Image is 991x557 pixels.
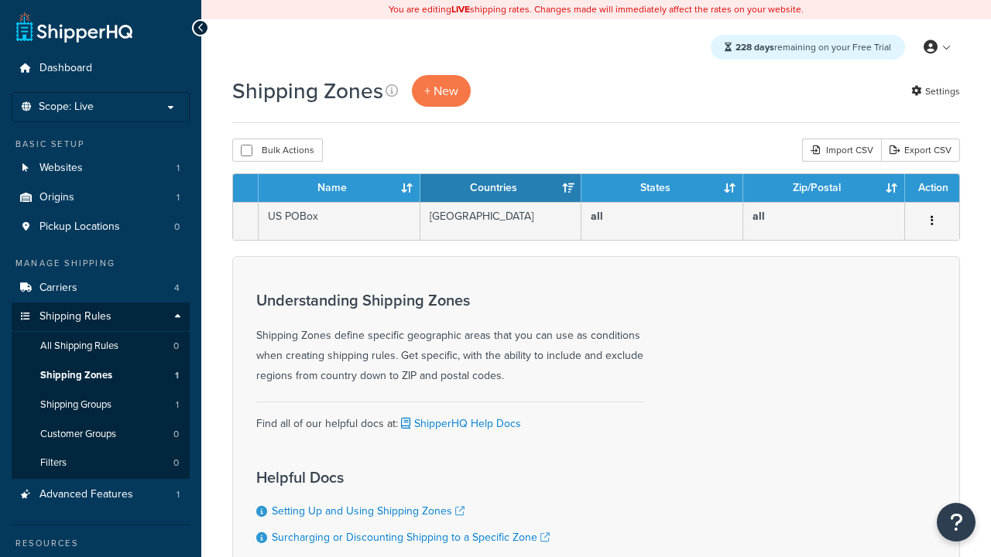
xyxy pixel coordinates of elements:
[424,82,458,100] span: + New
[736,40,774,54] strong: 228 days
[232,138,323,162] button: Bulk Actions
[177,191,180,204] span: 1
[12,213,190,241] a: Pickup Locations 0
[175,369,179,382] span: 1
[173,428,179,441] span: 0
[174,282,180,295] span: 4
[40,456,67,470] span: Filters
[12,302,190,479] li: Shipping Rules
[12,274,190,302] a: Carriers 4
[16,12,132,43] a: ShipperHQ Home
[256,402,643,434] div: Find all of our helpful docs at:
[177,488,180,501] span: 1
[39,62,92,75] span: Dashboard
[12,480,190,509] li: Advanced Features
[256,469,550,486] h3: Helpful Docs
[39,101,94,114] span: Scope: Live
[420,202,582,240] td: [GEOGRAPHIC_DATA]
[174,220,180,234] span: 0
[256,292,643,386] div: Shipping Zones define specific geographic areas that you can use as conditions when creating ship...
[40,428,116,441] span: Customer Groups
[12,154,190,183] a: Websites 1
[12,420,190,449] li: Customer Groups
[176,398,179,412] span: 1
[259,202,420,240] td: US POBox
[451,2,470,16] b: LIVE
[232,76,383,106] h1: Shipping Zones
[40,340,118,353] span: All Shipping Rules
[12,332,190,361] a: All Shipping Rules 0
[12,54,190,83] a: Dashboard
[177,162,180,175] span: 1
[12,361,190,390] a: Shipping Zones 1
[12,183,190,212] a: Origins 1
[40,398,111,412] span: Shipping Groups
[40,369,112,382] span: Shipping Zones
[753,208,765,224] b: all
[12,420,190,449] a: Customer Groups 0
[259,174,420,202] th: Name: activate to sort column ascending
[398,415,521,432] a: ShipperHQ Help Docs
[12,213,190,241] li: Pickup Locations
[272,529,550,545] a: Surcharging or Discounting Shipping to a Specific Zone
[39,191,74,204] span: Origins
[743,174,905,202] th: Zip/Postal: activate to sort column ascending
[12,332,190,361] li: All Shipping Rules
[12,449,190,477] li: Filters
[881,138,960,162] a: Export CSV
[412,75,471,107] a: + New
[39,220,120,234] span: Pickup Locations
[12,138,190,151] div: Basic Setup
[905,174,959,202] th: Action
[39,282,77,295] span: Carriers
[581,174,743,202] th: States: activate to sort column ascending
[12,537,190,550] div: Resources
[12,480,190,509] a: Advanced Features 1
[12,183,190,212] li: Origins
[911,80,960,102] a: Settings
[711,35,905,60] div: remaining on your Free Trial
[173,340,179,353] span: 0
[256,292,643,309] h3: Understanding Shipping Zones
[12,302,190,331] a: Shipping Rules
[173,456,179,470] span: 0
[12,274,190,302] li: Carriers
[12,391,190,419] a: Shipping Groups 1
[12,449,190,477] a: Filters 0
[39,162,83,175] span: Websites
[12,361,190,390] li: Shipping Zones
[937,503,976,542] button: Open Resource Center
[272,503,465,519] a: Setting Up and Using Shipping Zones
[591,208,603,224] b: all
[802,138,881,162] div: Import CSV
[12,257,190,270] div: Manage Shipping
[12,154,190,183] li: Websites
[12,391,190,419] li: Shipping Groups
[420,174,582,202] th: Countries: activate to sort column ascending
[39,488,133,501] span: Advanced Features
[39,310,111,323] span: Shipping Rules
